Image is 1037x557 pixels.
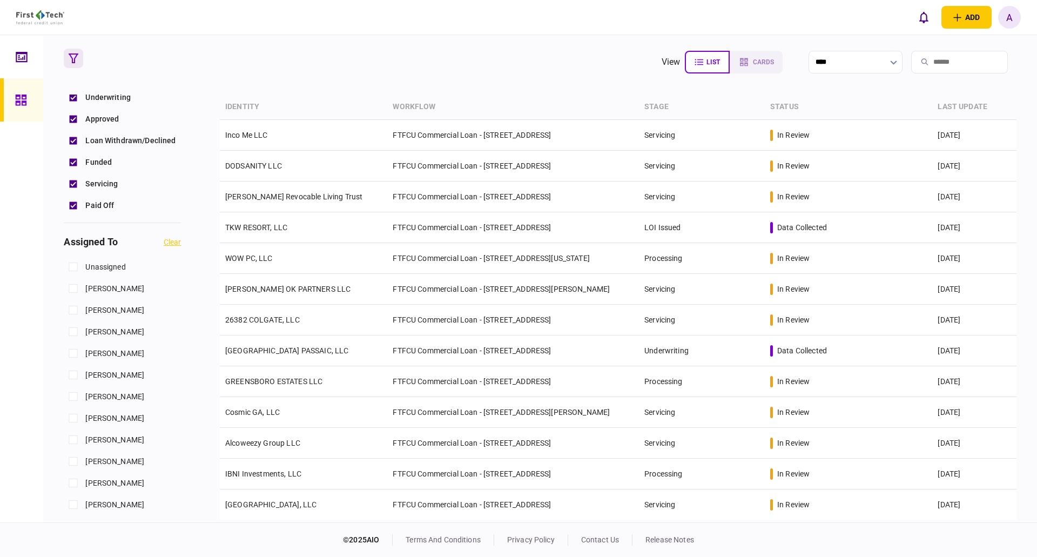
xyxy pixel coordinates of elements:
div: © 2025 AIO [343,534,393,546]
a: [PERSON_NAME] OK PARTNERS LLC [225,285,351,293]
td: FTFCU Commercial Loan - [STREET_ADDRESS] [387,212,639,243]
span: [PERSON_NAME] [85,413,144,424]
a: Alcoweezy Group LLC [225,439,300,447]
button: list [685,51,730,73]
div: in review [777,407,810,418]
td: FTFCU Commercial Loan - [STREET_ADDRESS][US_STATE] [387,243,639,274]
span: [PERSON_NAME] [85,305,144,316]
td: [DATE] [932,489,1016,520]
td: Servicing [639,397,765,428]
button: cards [730,51,783,73]
span: [PERSON_NAME] [85,370,144,381]
a: [GEOGRAPHIC_DATA], LLC [225,500,317,509]
td: LOI Issued [639,212,765,243]
div: in review [777,499,810,510]
a: terms and conditions [406,535,481,544]
td: FTFCU Commercial Loan - [STREET_ADDRESS][PERSON_NAME] [387,274,639,305]
td: Underwriting [639,335,765,366]
td: Processing [639,366,765,397]
td: Servicing [639,489,765,520]
td: Servicing [639,120,765,151]
a: TKW RESORT, LLC [225,223,287,232]
a: WOW PC, LLC [225,254,273,263]
td: [DATE] [932,120,1016,151]
div: in review [777,191,810,202]
td: [DATE] [932,243,1016,274]
span: Loan Withdrawn/Declined [85,135,176,146]
div: in review [777,314,810,325]
a: contact us [581,535,619,544]
div: view [662,56,681,69]
th: status [765,95,932,120]
span: [PERSON_NAME] [85,456,144,467]
a: Cosmic GA, LLC [225,408,280,417]
th: last update [932,95,1016,120]
h3: assigned to [64,237,117,247]
td: [DATE] [932,274,1016,305]
td: [DATE] [932,397,1016,428]
td: FTFCU Commercial Loan - [STREET_ADDRESS] [387,459,639,489]
td: [DATE] [932,305,1016,335]
a: [GEOGRAPHIC_DATA] PASSAIC, LLC [225,346,349,355]
td: [DATE] [932,428,1016,459]
td: Servicing [639,428,765,459]
th: stage [639,95,765,120]
th: workflow [387,95,639,120]
td: [DATE] [932,151,1016,182]
a: release notes [645,535,694,544]
span: [PERSON_NAME] [85,283,144,294]
span: unassigned [85,261,125,273]
span: Funded [85,157,112,168]
div: in review [777,130,810,140]
td: Processing [639,243,765,274]
td: Servicing [639,274,765,305]
span: cards [753,58,774,66]
td: FTFCU Commercial Loan - [STREET_ADDRESS] [387,366,639,397]
div: in review [777,160,810,171]
td: FTFCU Commercial Loan - [STREET_ADDRESS] [387,335,639,366]
td: FTFCU Commercial Loan - [STREET_ADDRESS][PERSON_NAME] [387,397,639,428]
span: [PERSON_NAME] [85,499,144,511]
a: Inco Me LLC [225,131,268,139]
div: in review [777,438,810,448]
span: Paid Off [85,200,114,211]
span: [PERSON_NAME] [85,478,144,489]
a: [PERSON_NAME] Revocable Living Trust [225,192,362,201]
td: FTFCU Commercial Loan - [STREET_ADDRESS] [387,489,639,520]
td: FTFCU Commercial Loan - [STREET_ADDRESS] [387,428,639,459]
td: Servicing [639,305,765,335]
td: Servicing [639,151,765,182]
td: Processing [639,459,765,489]
td: Servicing [639,182,765,212]
td: [DATE] [932,366,1016,397]
span: [PERSON_NAME] [85,391,144,402]
td: [DATE] [932,212,1016,243]
span: [PERSON_NAME] [85,326,144,338]
a: IBNI Investments, LLC [225,469,301,478]
div: data collected [777,222,827,233]
td: [DATE] [932,335,1016,366]
div: in review [777,376,810,387]
td: FTFCU Commercial Loan - [STREET_ADDRESS] [387,305,639,335]
a: DODSANITY LLC [225,162,282,170]
td: FTFCU Commercial Loan - [STREET_ADDRESS] [387,182,639,212]
button: clear [164,238,181,246]
span: Servicing [85,178,118,190]
span: Underwriting [85,92,131,103]
span: [PERSON_NAME] [85,348,144,359]
div: in review [777,468,810,479]
a: 26382 COLGATE, LLC [225,316,300,324]
button: open notifications list [912,6,935,29]
span: Approved [85,113,119,125]
div: data collected [777,345,827,356]
td: FTFCU Commercial Loan - [STREET_ADDRESS] [387,120,639,151]
span: [PERSON_NAME] [85,434,144,446]
img: client company logo [16,10,64,24]
td: FTFCU Commercial Loan - [STREET_ADDRESS] [387,151,639,182]
th: identity [220,95,387,120]
div: in review [777,284,810,294]
a: privacy policy [507,535,555,544]
a: GREENSBORO ESTATES LLC [225,377,322,386]
button: A [998,6,1021,29]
